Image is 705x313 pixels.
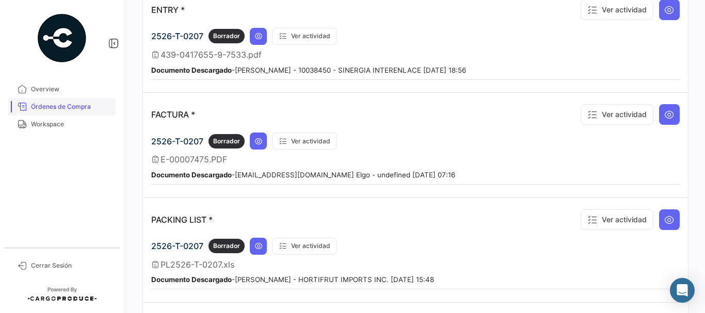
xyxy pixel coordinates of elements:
span: Cerrar Sesión [31,261,111,270]
button: Ver actividad [581,104,653,125]
b: Documento Descargado [151,275,232,284]
b: Documento Descargado [151,66,232,74]
small: - [PERSON_NAME] - 10038450 - SINERGIA INTERENLACE [DATE] 18:56 [151,66,466,74]
a: Workspace [8,116,116,133]
b: Documento Descargado [151,171,232,179]
span: PL2526-T-0207.xls [161,259,234,270]
p: FACTURA * [151,109,195,120]
img: powered-by.png [36,12,88,64]
button: Ver actividad [272,238,337,255]
small: - [PERSON_NAME] - HORTIFRUT IMPORTS INC. [DATE] 15:48 [151,275,434,284]
small: - [EMAIL_ADDRESS][DOMAIN_NAME] Elgo - undefined [DATE] 07:16 [151,171,455,179]
span: 2526-T-0207 [151,136,203,146]
button: Ver actividad [272,133,337,150]
p: PACKING LIST * [151,215,213,225]
a: Overview [8,80,116,98]
a: Órdenes de Compra [8,98,116,116]
span: Overview [31,85,111,94]
span: Borrador [213,137,240,146]
span: Borrador [213,31,240,41]
div: Abrir Intercom Messenger [670,278,695,303]
span: Órdenes de Compra [31,102,111,111]
span: 2526-T-0207 [151,31,203,41]
span: E-00007475.PDF [161,154,227,164]
button: Ver actividad [581,209,653,230]
span: 439-0417655-9-7533.pdf [161,50,262,60]
span: 2526-T-0207 [151,241,203,251]
span: Borrador [213,241,240,251]
p: ENTRY * [151,5,185,15]
span: Workspace [31,120,111,129]
button: Ver actividad [272,28,337,45]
